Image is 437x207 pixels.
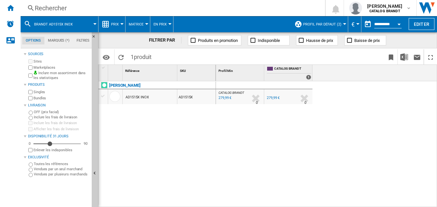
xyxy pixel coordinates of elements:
button: Open calendar [393,17,405,29]
div: AD1515X [177,89,216,104]
div: Sort None [217,65,264,75]
div: 1 offers sold by CATALOG BRANDT [306,75,311,80]
button: Hausse de prix [296,35,338,45]
button: Options [100,51,113,63]
div: Exclusivité [28,155,89,160]
span: 1 [127,49,155,63]
div: AD1515X INOX [126,90,149,105]
div: Délai de livraison : 0 jour [304,100,306,106]
label: Singles [33,90,89,94]
button: Indisponible [248,35,290,45]
label: Marketplaces [33,65,89,70]
button: Prix [111,16,122,32]
input: Vendues par un seul marchand [29,168,33,172]
div: Délai de livraison : 0 jour [256,100,258,106]
div: Rechercher [35,4,308,13]
img: alerts-logo.svg [6,20,14,28]
button: md-calendar [361,18,374,31]
span: Hausse de prix [306,38,333,43]
div: Sort None [124,65,177,75]
span: SKU [180,69,186,73]
input: Marketplaces [28,65,33,70]
span: En Prix [153,22,167,26]
button: Créer un favoris [385,49,397,64]
label: Inclure les frais de livraison [33,121,89,125]
div: Livraison [28,103,89,108]
img: mysite-bg-18x18.png [33,71,37,74]
div: Profil Min Sort None [217,65,264,75]
label: Bundles [33,96,89,101]
input: Singles [28,90,33,94]
div: SKU Sort None [179,65,216,75]
div: Prix [102,16,122,32]
div: Produits [28,82,89,87]
img: excel-24x24.png [400,53,408,61]
button: Masquer [92,32,99,44]
input: Inclure mon assortiment dans les statistiques [28,72,33,80]
md-slider: Disponibilité [33,141,81,147]
md-tab-item: Marques (*) [44,37,73,44]
span: CATALOG BRANDT [219,91,244,94]
label: Inclure les frais de livraison [34,115,89,120]
div: Référence Sort None [124,65,177,75]
md-tab-item: Filtres [73,37,93,44]
md-tab-item: Options [22,37,44,44]
div: Profil par défaut (2) [294,16,345,32]
input: OFF (prix facial) [29,111,33,115]
label: Vendues par un seul marchand [34,167,89,172]
span: Profil par défaut (2) [303,22,341,26]
input: Toutes les références [29,163,33,167]
span: Matrice [129,22,144,26]
button: Editer [409,18,434,30]
div: 279,99 € [267,96,280,100]
label: Sites [33,59,89,64]
div: Sort None [109,65,122,75]
label: OFF (prix facial) [34,110,89,114]
input: Sites [28,59,33,64]
span: Référence [125,69,139,73]
label: Vendues par plusieurs marchands [34,172,89,177]
label: Toutes les références [34,162,89,166]
span: CATALOG BRANDT [274,66,311,72]
div: Disponibilité 31 Jours [28,134,89,139]
input: Afficher les frais de livraison [28,148,33,152]
button: Matrice [129,16,147,32]
div: Cliquez pour filtrer sur cette marque [109,82,141,89]
button: BRANDT AD1515X INOX [34,16,79,32]
md-menu: Currency [348,16,361,32]
span: produit [134,54,152,60]
input: Bundles [28,96,33,100]
button: Envoyer ce rapport par email [411,49,423,64]
label: Enlever les indisponibles [33,148,89,153]
div: BRANDT AD1515X INOX [24,16,95,32]
div: 0 [27,141,32,146]
div: Sort None [179,65,216,75]
b: CATALOG BRANDT [369,9,400,13]
button: Recharger [115,49,127,64]
label: Afficher les frais de livraison [33,127,89,132]
span: Produits en promotion [198,38,238,43]
span: [PERSON_NAME] [367,3,402,9]
span: Profil Min [219,69,233,73]
span: Prix [111,22,119,26]
span: € [351,21,355,28]
button: € [351,16,358,32]
input: Inclure les frais de livraison [29,116,33,120]
input: Afficher les frais de livraison [28,127,33,131]
label: Inclure mon assortiment dans les statistiques [33,71,89,81]
button: Produits en promotion [188,35,241,45]
input: Inclure les frais de livraison [28,121,33,125]
div: CATALOG BRANDT 1 offers sold by CATALOG BRANDT [265,65,312,81]
input: Vendues par plusieurs marchands [29,173,33,177]
span: Baisse de prix [354,38,380,43]
button: Profil par défaut (2) [303,16,345,32]
button: Plein écran [424,49,437,64]
div: Sources [28,52,89,57]
button: Télécharger au format Excel [398,49,411,64]
div: 279,99 € [266,95,280,101]
button: En Prix [153,16,170,32]
div: Mise à jour : mercredi 29 janvier 2025 10:05 [218,95,231,101]
button: Baisse de prix [344,35,386,45]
